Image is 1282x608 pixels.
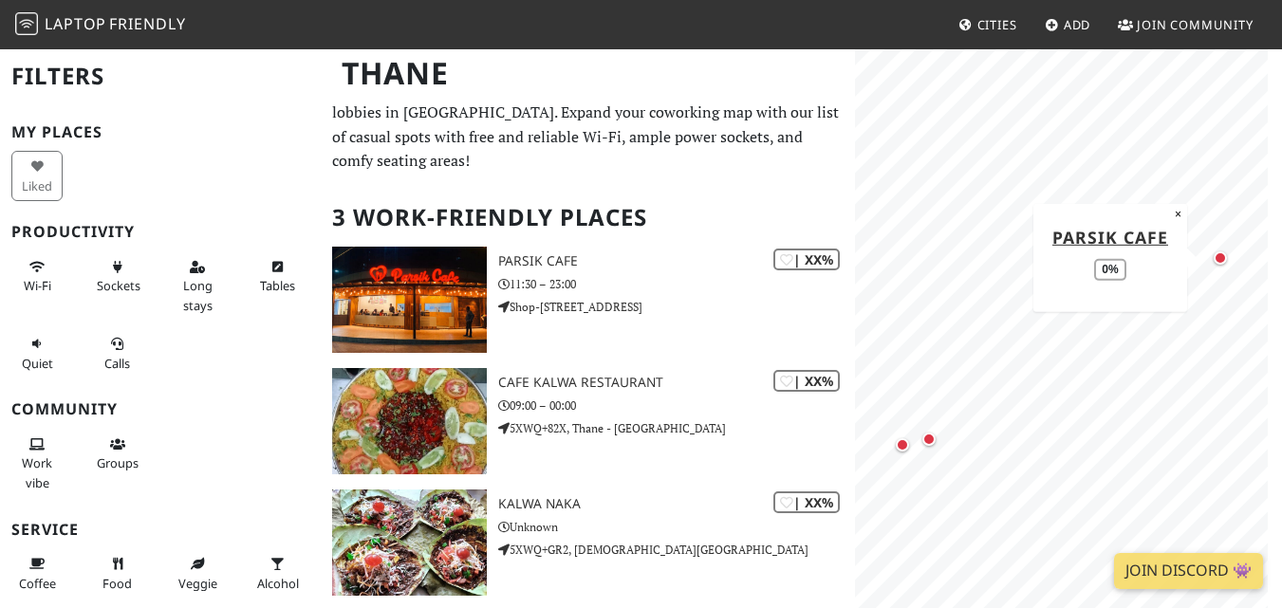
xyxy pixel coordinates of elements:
[91,251,142,302] button: Sockets
[321,489,855,596] a: Kalwa naka | XX% Kalwa naka Unknown 5XWQ+GR2, [DEMOGRAPHIC_DATA][GEOGRAPHIC_DATA]
[178,575,217,592] span: Veggie
[11,521,309,539] h3: Service
[773,491,840,513] div: | XX%
[11,548,63,599] button: Coffee
[1110,8,1261,42] a: Join Community
[321,368,855,474] a: CAFE KALWA RESTAURANT | XX% CAFE KALWA RESTAURANT 09:00 – 00:00 5XWQ+82X, Thane - [GEOGRAPHIC_DATA]
[498,298,854,316] p: Shop-[STREET_ADDRESS]
[11,328,63,378] button: Quiet
[321,247,855,353] a: PARSIK CAFE | XX% PARSIK CAFE 11:30 – 23:00 Shop-[STREET_ADDRESS]
[104,355,130,372] span: Video/audio calls
[172,251,223,321] button: Long stays
[326,47,851,100] h1: Thane
[11,400,309,418] h3: Community
[498,375,854,391] h3: CAFE KALWA RESTAURANT
[102,575,132,592] span: Food
[332,247,488,353] img: PARSIK CAFE
[45,13,106,34] span: Laptop
[891,433,914,456] div: Map marker
[498,253,854,269] h3: PARSIK CAFE
[951,8,1025,42] a: Cities
[1064,16,1091,33] span: Add
[11,251,63,302] button: Wi-Fi
[22,454,52,490] span: People working
[251,548,303,599] button: Alcohol
[773,249,840,270] div: | XX%
[251,251,303,302] button: Tables
[332,368,488,474] img: CAFE KALWA RESTAURANT
[22,355,53,372] span: Quiet
[97,454,139,471] span: Group tables
[332,77,844,174] p: The best work and study-friendly cafes, restaurants, libraries, and hotel lobbies in [GEOGRAPHIC_...
[773,370,840,392] div: | XX%
[1137,16,1254,33] span: Join Community
[498,518,854,536] p: Unknown
[91,429,142,479] button: Groups
[15,12,38,35] img: LaptopFriendly
[183,277,213,313] span: Long stays
[15,9,186,42] a: LaptopFriendly LaptopFriendly
[260,277,295,294] span: Work-friendly tables
[977,16,1017,33] span: Cities
[11,47,309,105] h2: Filters
[498,496,854,512] h3: Kalwa naka
[19,575,56,592] span: Coffee
[1052,225,1168,248] a: PARSIK CAFE
[11,223,309,241] h3: Productivity
[1169,203,1187,224] button: Close popup
[97,277,140,294] span: Power sockets
[91,328,142,378] button: Calls
[498,541,854,559] p: 5XWQ+GR2, [DEMOGRAPHIC_DATA][GEOGRAPHIC_DATA]
[91,548,142,599] button: Food
[498,396,854,415] p: 09:00 – 00:00
[11,429,63,498] button: Work vibe
[172,548,223,599] button: Veggie
[24,277,51,294] span: Stable Wi-Fi
[109,13,185,34] span: Friendly
[257,575,299,592] span: Alcohol
[498,275,854,293] p: 11:30 – 23:00
[1209,247,1232,269] div: Map marker
[1094,259,1125,281] div: 0%
[332,489,488,596] img: Kalwa naka
[1037,8,1099,42] a: Add
[918,428,940,451] div: Map marker
[332,189,844,247] h2: 3 Work-Friendly Places
[498,419,854,437] p: 5XWQ+82X, Thane - [GEOGRAPHIC_DATA]
[11,123,309,141] h3: My Places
